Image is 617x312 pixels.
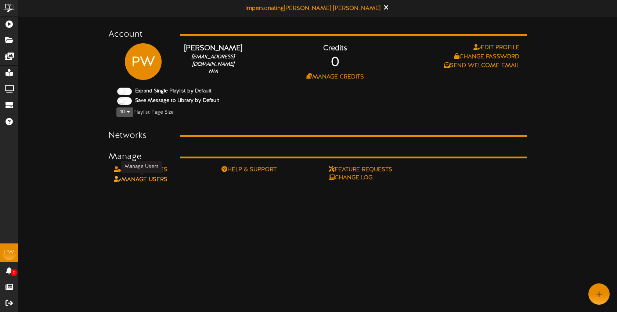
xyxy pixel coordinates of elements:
label: Expand Single Playlist by Default [130,88,212,95]
a: Manage Users [114,176,167,183]
div: N/A [184,68,242,76]
a: Change Log [329,174,414,182]
div: Credits [253,43,417,54]
span: 0 [11,269,17,276]
h3: Account [108,30,169,39]
div: [PERSON_NAME] [184,43,242,54]
button: Manage Credits [304,73,366,82]
a: Feature Requests [329,166,414,174]
button: Send Welcome Email [442,61,522,70]
div: 0 [253,54,417,72]
h3: Networks [108,131,169,140]
button: Edit Profile [471,43,522,52]
a: Manage Roles [114,166,167,173]
a: Help & Support [221,166,307,174]
button: Change Password [452,52,522,62]
div: [EMAIL_ADDRESS][DOMAIN_NAME] [184,54,242,68]
label: Save Message to Library by Default [130,97,219,104]
div: PW [2,245,17,260]
div: PW [125,43,162,72]
button: 10 [116,107,133,117]
h3: Manage [108,152,169,162]
div: Playlist Page Size [108,107,527,118]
